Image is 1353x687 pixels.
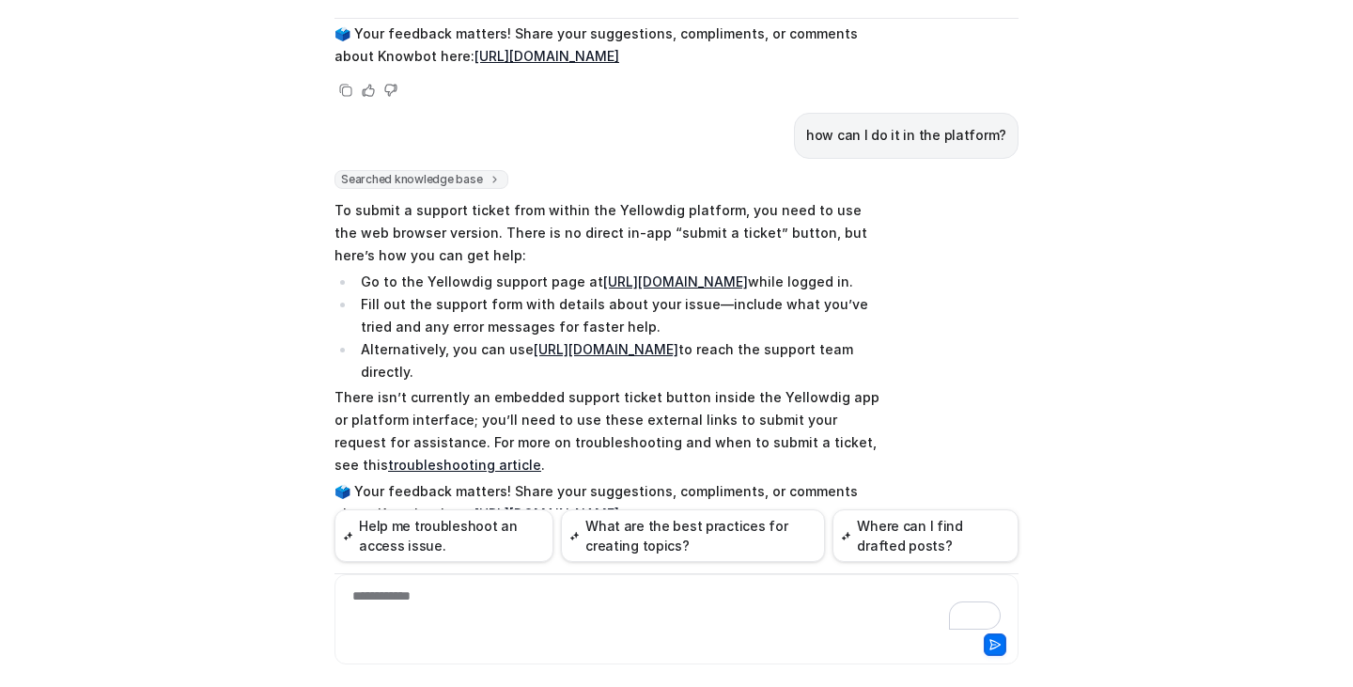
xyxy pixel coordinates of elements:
a: [URL][DOMAIN_NAME] [603,273,748,289]
span: Searched knowledge base [334,170,508,189]
a: [URL][DOMAIN_NAME] [474,48,619,64]
a: troubleshooting article [388,457,541,473]
p: how can I do it in the platform? [806,124,1006,147]
a: [URL][DOMAIN_NAME] [474,506,619,522]
p: 🗳️ Your feedback matters! Share your suggestions, compliments, or comments about Knowbot here: [334,23,884,68]
div: To enrich screen reader interactions, please activate Accessibility in Grammarly extension settings [339,586,1014,630]
p: 🗳️ Your feedback matters! Share your suggestions, compliments, or comments about Knowbot here: [334,480,884,525]
p: To submit a support ticket from within the Yellowdig platform, you need to use the web browser ve... [334,199,884,267]
p: There isn’t currently an embedded support ticket button inside the Yellowdig app or platform inte... [334,386,884,476]
li: Alternatively, you can use to reach the support team directly. [355,338,884,383]
button: What are the best practices for creating topics? [561,509,825,562]
li: Fill out the support form with details about your issue—include what you’ve tried and any error m... [355,293,884,338]
li: Go to the Yellowdig support page at while logged in. [355,271,884,293]
a: [URL][DOMAIN_NAME] [534,341,678,357]
button: Help me troubleshoot an access issue. [334,509,553,562]
button: Where can I find drafted posts? [832,509,1019,562]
